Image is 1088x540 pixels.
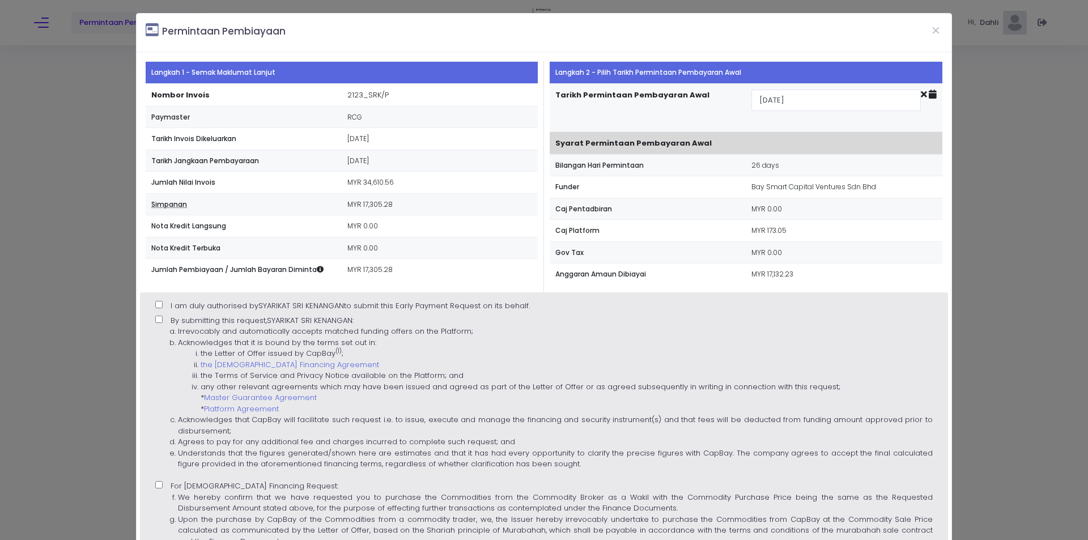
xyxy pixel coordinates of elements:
span: I am duly authorised by to submit this Early Payment Request on its behalf. [171,300,530,311]
button: Close [921,15,950,45]
th: Syarat Permintaan Pembayaran Awal [550,131,942,154]
td: [DATE] [342,128,538,150]
th: Bilangan Hari Permintaan [550,154,746,176]
li: any other relevant agreements which may have been issued and agreed as part of the Letter of Offe... [201,381,933,415]
sup: (1) [335,347,342,355]
input: By submitting this request,SYARIKAT SRI KENANGAN: Irrevocably and automatically accepts matched f... [155,316,163,323]
th: Caj Platform [550,220,746,242]
th: Gov Tax [550,241,746,263]
td: MYR 0.00 [746,198,942,220]
li: the Terms of Service and Privacy Notice available on the Platform; and [201,370,933,381]
th: Tarikh Jangkaan Pembayaraan [146,150,342,172]
li: Agrees to pay for any additional fee and charges incurred to complete such request; and [178,436,933,448]
td: MYR 34,610.56 [342,172,538,194]
th: Anggaran Amaun Dibiayai [550,263,746,285]
a: the [DEMOGRAPHIC_DATA] Financing Agreement [201,359,379,370]
td: [DATE] [342,150,538,172]
input: I am duly authorised bySYARIKAT SRI KENANGANto submit this Early Payment Request on its behalf. [155,301,163,308]
abbr: Jumlah tersebut adalah jumlah bayaran diminta yang akan dikreditkan ke akaun pelanggan atau pembe... [317,265,324,274]
th: Nombor Invois [146,83,342,106]
th: Nota Kredit Langsung [146,215,342,237]
li: the Letter of Offer issued by CapBay ; [201,348,933,359]
th: Langkah 1 - Semak Maklumat Lanjut [146,62,538,84]
span: SYARIKAT SRI KENANGAN [267,315,352,326]
li: Acknowledges that CapBay will facilitate such request i.e. to issue, execute and manage the finan... [178,414,933,436]
span: By submitting this request, : [155,315,933,470]
td: Bay Smart Capital Ventures Sdn Bhd [746,176,942,198]
th: Jumlah Nilai Invois [146,172,342,194]
input: For [DEMOGRAPHIC_DATA] Financing Request: We hereby confirm that we have requested you to purchas... [155,481,163,488]
th: Jumlah Pembiayaan / Jumlah Bayaran Diminta [146,259,342,280]
th: Tarikh Invois Dikeluarkan [146,128,342,150]
th: Tarikh Permintaan Pembayaran Awal [550,83,746,131]
small: Permintaan Pembiayaan [162,24,286,38]
td: MYR 0.00 [342,215,538,237]
li: We hereby confirm that we have requested you to purchase the Commodities from the Commodity Broke... [178,492,933,514]
td: 2123_SRK/P [342,83,538,106]
td: MYR 17,305.28 [342,193,538,215]
td: MYR 173.05 [746,220,942,242]
th: Caj Pentadbiran [550,198,746,220]
th: Funder [550,176,746,198]
a: Platform Agreement [204,403,279,414]
th: Langkah 2 - Pilih Tarikh Permintaan Pembayaran Awal [550,62,942,84]
a: Master Guarantee Agreement [204,392,317,403]
td: MYR 0.00 [746,241,942,263]
td: MYR 0.00 [342,237,538,259]
th: Nota Kredit Terbuka [146,237,342,259]
li: Understands that the figures generated/shown here are estimates and that it has had every opportu... [178,448,933,470]
abbr: Jumlah nilai invois yang ditahan oleh Funder, iaitu jumlah yang tidak tersedua untuk pembiayaan. [151,199,187,209]
td: 26 days [746,154,942,176]
td: MYR 17,305.28 [342,259,538,280]
th: Paymaster [146,106,342,128]
li: Acknowledges that it is bound by the terms set out in: [178,337,933,348]
td: MYR 17,132.23 [746,263,942,285]
td: RCG [342,106,538,128]
span: SYARIKAT SRI KENANGAN [258,300,344,311]
li: Irrevocably and automatically accepts matched funding offers on the Platform; [178,326,933,337]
